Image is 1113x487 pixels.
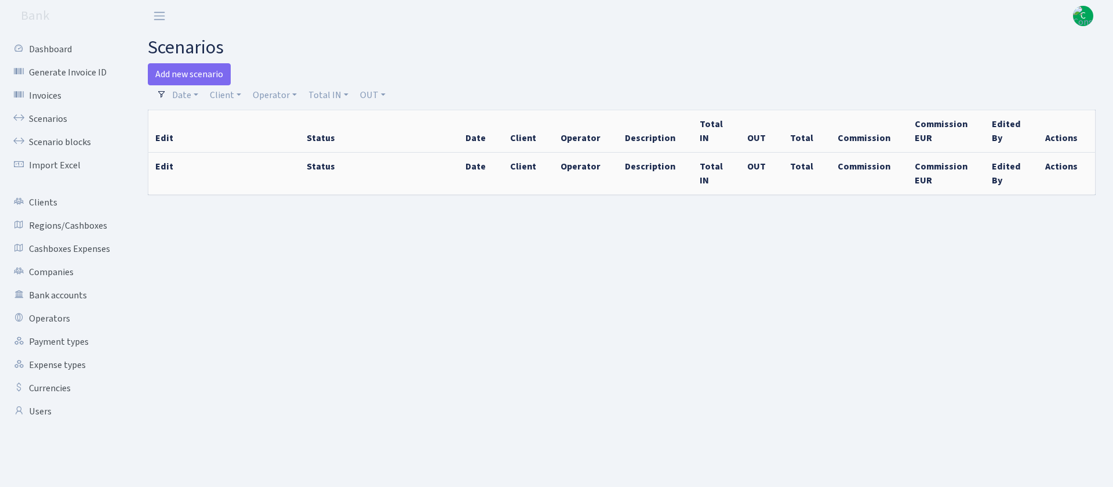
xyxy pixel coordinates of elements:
[783,153,831,195] th: Total
[6,61,122,84] a: Generate Invoice ID
[148,34,224,61] span: scenarios
[6,237,122,261] a: Cashboxes Expenses
[554,110,618,153] th: Operator
[1073,6,1093,26] a: C
[6,107,122,131] a: Scenarios
[831,153,908,195] th: Commission
[1038,153,1096,195] th: Actions
[459,153,503,195] th: Date
[300,110,459,153] th: Status
[6,84,122,107] a: Invoices
[148,110,300,153] th: Edit
[6,284,122,307] a: Bank accounts
[831,110,908,153] th: Commission
[6,330,122,353] a: Payment types
[6,261,122,284] a: Companies
[908,110,985,153] th: Commission EUR
[1038,110,1096,153] th: Actions
[148,63,231,85] a: Add new scenario
[985,153,1038,195] th: Edited By
[908,153,985,195] th: Commission EUR
[6,353,122,377] a: Expense types
[148,153,300,195] th: Edit
[355,85,390,105] a: OUT
[6,131,122,154] a: Scenario blocks
[985,110,1038,153] th: Edited By
[205,85,246,105] a: Client
[618,153,693,195] th: Description
[783,110,831,153] th: Total
[6,38,122,61] a: Dashboard
[459,110,503,153] th: Date
[300,153,459,195] th: Status
[248,85,301,105] a: Operator
[740,110,783,153] th: OUT
[6,154,122,177] a: Import Excel
[6,377,122,400] a: Currencies
[693,110,740,153] th: Total IN
[6,191,122,214] a: Clients
[554,153,618,195] th: Operator
[6,307,122,330] a: Operators
[693,153,740,195] th: Total IN
[618,110,693,153] th: Description
[168,85,203,105] a: Date
[740,153,783,195] th: OUT
[1073,6,1093,26] img: Consultant
[503,110,554,153] th: Client
[6,400,122,423] a: Users
[6,214,122,237] a: Regions/Cashboxes
[304,85,353,105] a: Total IN
[145,6,174,26] button: Toggle navigation
[503,153,554,195] th: Client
